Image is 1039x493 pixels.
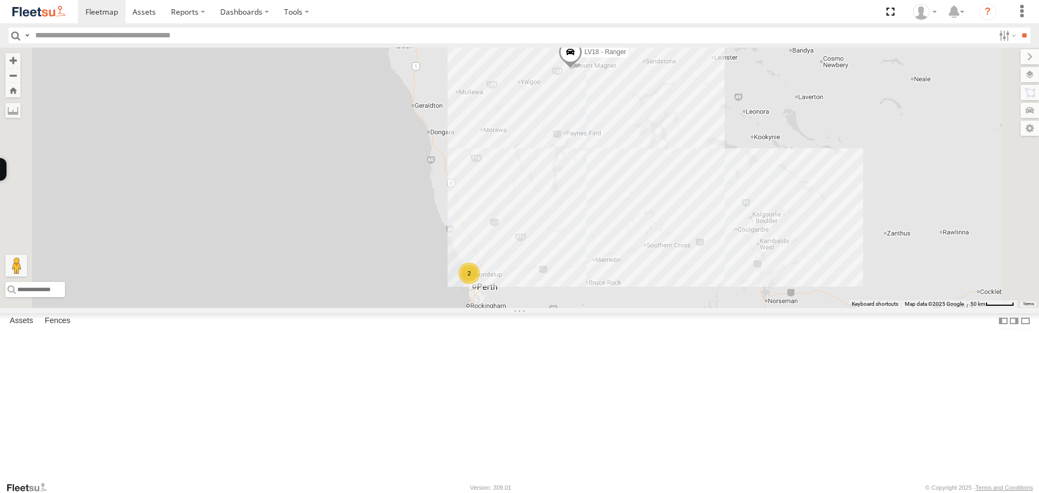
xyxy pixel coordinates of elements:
[5,53,21,68] button: Zoom in
[5,83,21,97] button: Zoom Home
[995,28,1018,43] label: Search Filter Options
[925,484,1033,491] div: © Copyright 2025 -
[23,28,31,43] label: Search Query
[905,301,964,307] span: Map data ©2025 Google
[5,103,21,118] label: Measure
[458,262,480,284] div: 2
[909,4,941,20] div: Brendan Tritton
[40,314,76,329] label: Fences
[1020,313,1031,329] label: Hide Summary Table
[584,48,626,56] span: LV18 - Ranger
[6,482,56,493] a: Visit our Website
[976,484,1033,491] a: Terms and Conditions
[5,68,21,83] button: Zoom out
[979,3,996,21] i: ?
[970,301,985,307] span: 50 km
[4,314,38,329] label: Assets
[1021,121,1039,136] label: Map Settings
[1023,301,1034,306] a: Terms (opens in new tab)
[852,300,898,308] button: Keyboard shortcuts
[967,300,1017,308] button: Map Scale: 50 km per 49 pixels
[5,255,27,277] button: Drag Pegman onto the map to open Street View
[470,484,511,491] div: Version: 309.01
[998,313,1009,329] label: Dock Summary Table to the Left
[11,4,67,19] img: fleetsu-logo-horizontal.svg
[1009,313,1020,329] label: Dock Summary Table to the Right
